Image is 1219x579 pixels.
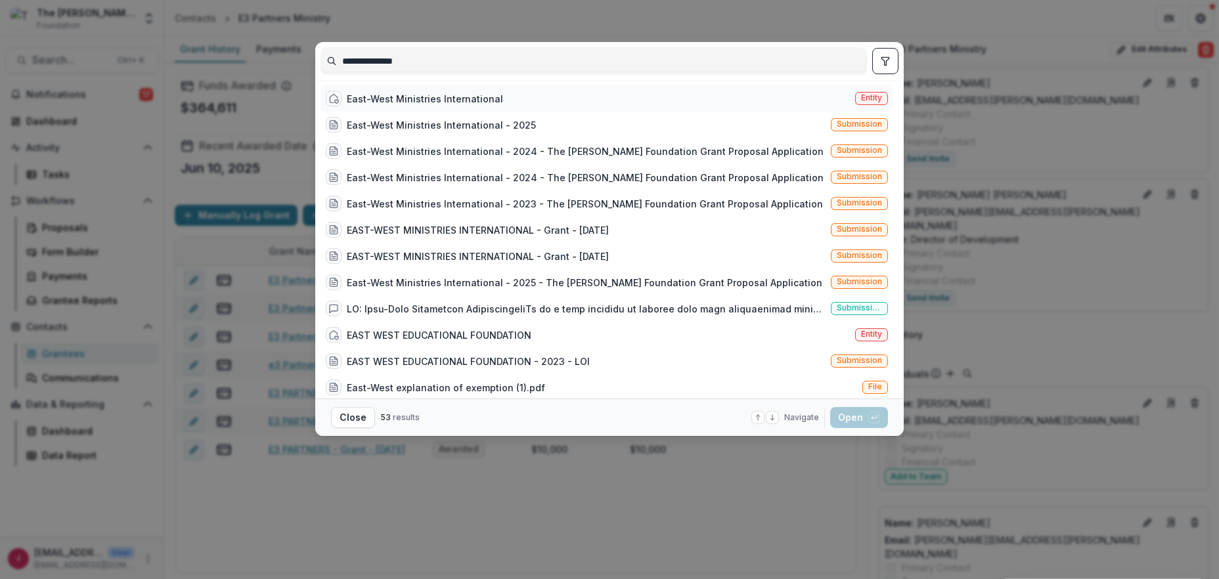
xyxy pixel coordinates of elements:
[837,198,882,207] span: Submission
[331,407,375,428] button: Close
[861,330,882,339] span: Entity
[837,277,882,286] span: Submission
[347,171,824,184] div: East-West Ministries International - 2024 - The [PERSON_NAME] Foundation Grant Proposal Application
[347,302,826,316] div: LO: Ipsu-Dolo Sitametcon AdipiscingeliTs do e temp incididu ut laboree dolo magn aliquaenimad min...
[347,249,609,263] div: EAST-WEST MINISTRIES INTERNATIONAL - Grant - [DATE]
[837,303,882,312] span: Submission comment
[347,223,609,237] div: EAST-WEST MINISTRIES INTERNATIONAL - Grant - [DATE]
[837,119,882,129] span: Submission
[347,118,536,132] div: East-West Ministries International - 2025
[347,92,503,106] div: East-West Ministries International
[347,354,590,368] div: EAST WEST EDUCATIONAL FOUNDATION - 2023 - LOI
[380,412,391,422] span: 53
[347,197,823,211] div: East-West Ministries International - 2023 - The [PERSON_NAME] Foundation Grant Proposal Application
[837,172,882,181] span: Submission
[861,93,882,102] span: Entity
[830,407,888,428] button: Open
[347,276,822,289] div: East-West Ministries International - 2025 - The [PERSON_NAME] Foundation Grant Proposal Application
[837,251,882,260] span: Submission
[784,412,819,423] span: Navigate
[837,146,882,155] span: Submission
[837,225,882,234] span: Submission
[872,48,898,74] button: toggle filters
[393,412,420,422] span: results
[868,382,882,391] span: File
[347,328,531,342] div: EAST WEST EDUCATIONAL FOUNDATION
[837,356,882,365] span: Submission
[347,144,824,158] div: East-West Ministries International - 2024 - The [PERSON_NAME] Foundation Grant Proposal Application
[347,381,545,395] div: East-West explanation of exemption (1).pdf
